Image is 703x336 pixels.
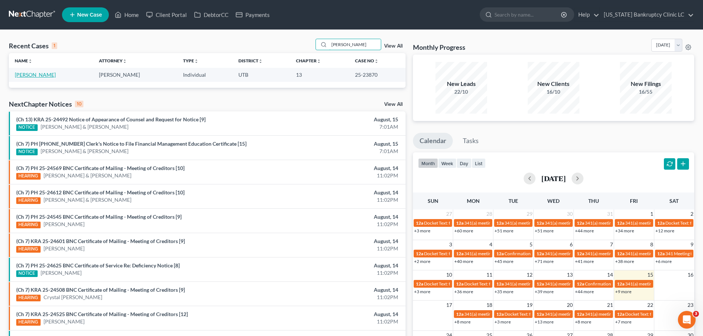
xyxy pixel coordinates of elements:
a: +60 more [454,228,473,233]
a: +35 more [494,289,513,294]
span: 12a [657,251,665,256]
span: 341(a) meeting for [PERSON_NAME] & [PERSON_NAME] [545,311,655,317]
span: 12a [456,251,464,256]
span: 12a [617,281,624,287]
input: Search by name... [494,8,562,21]
i: unfold_more [258,59,263,63]
span: Confirmation Hearing for [PERSON_NAME] [504,251,589,256]
div: HEARING [16,246,41,253]
a: +3 more [494,319,511,325]
span: Sun [428,198,438,204]
div: August, 15 [276,140,398,148]
span: Tue [509,198,518,204]
h2: [DATE] [541,174,566,182]
a: (Ch 7) PH 25-24612 BNC Certificate of Mailing - Meeting of Creditors [10] [16,189,185,195]
div: August, 14 [276,189,398,196]
div: 11:02PM [276,172,398,179]
span: 341(a) meeting for [PERSON_NAME] [545,251,616,256]
span: 12a [496,281,504,287]
div: NOTICE [16,270,38,277]
span: 1 [649,209,654,218]
a: +34 more [615,228,634,233]
span: 12a [496,311,504,317]
span: 7 [609,240,614,249]
div: August, 14 [276,213,398,221]
span: 12a [416,251,423,256]
a: Calendar [413,133,453,149]
span: 12a [537,311,544,317]
span: 10 [445,270,453,279]
span: 8 [649,240,654,249]
i: unfold_more [374,59,379,63]
a: +2 more [414,259,430,264]
span: 341(a) meeting for [PERSON_NAME] [545,220,616,226]
span: New Case [77,12,102,18]
a: (Ch 7) PH 25-24545 BNC Certificate of Mailing - Meeting of Creditors [9] [16,214,182,220]
div: August, 14 [276,164,398,172]
span: 12a [537,220,544,226]
span: 6 [569,240,573,249]
a: +3 more [414,289,430,294]
a: +41 more [575,259,594,264]
a: +7 more [615,319,631,325]
div: NOTICE [16,124,38,131]
span: 18 [486,301,493,309]
button: day [456,158,472,168]
a: Help [575,8,599,21]
span: 12a [416,281,423,287]
span: 9 [690,240,694,249]
span: Fri [630,198,638,204]
i: unfold_more [317,59,321,63]
div: 11:02PM [276,221,398,228]
a: Crystal [PERSON_NAME] [44,294,102,301]
span: Docket Text: for [PERSON_NAME] & [PERSON_NAME] [424,251,529,256]
a: Payments [232,8,273,21]
div: 16/10 [528,88,579,96]
iframe: Intercom live chat [678,311,696,329]
span: 17 [445,301,453,309]
span: 3 [448,240,453,249]
a: Chapterunfold_more [296,58,321,63]
div: HEARING [16,222,41,228]
a: [PERSON_NAME] & [PERSON_NAME] [44,196,131,204]
span: 22 [647,301,654,309]
span: 12a [577,220,584,226]
span: 5 [529,240,533,249]
button: list [472,158,486,168]
div: HEARING [16,295,41,301]
td: 25-23870 [349,68,406,82]
a: (Ch 7) KRA 25-24508 BNC Certificate of Mailing - Meeting of Creditors [9] [16,287,185,293]
a: +45 more [494,259,513,264]
a: [PERSON_NAME] & [PERSON_NAME] [41,123,128,131]
a: [PERSON_NAME] [44,221,85,228]
span: 341(a) meeting for [PERSON_NAME] & [PERSON_NAME] [585,311,695,317]
span: 12a [617,251,624,256]
a: (Ch 7) PH 25-24569 BNC Certificate of Mailing - Meeting of Creditors [10] [16,165,185,171]
a: +13 more [535,319,554,325]
td: 13 [290,68,349,82]
a: [PERSON_NAME] [15,72,56,78]
span: 341(a) meeting for [PERSON_NAME] [464,220,535,226]
a: Tasks [456,133,485,149]
div: 10 [75,101,83,107]
span: 341(a) meeting for [PERSON_NAME] [464,251,535,256]
div: 11:02PM [276,318,398,325]
h3: Monthly Progress [413,43,465,52]
div: New Filings [620,80,672,88]
div: 16/55 [620,88,672,96]
div: HEARING [16,173,41,180]
div: August, 14 [276,286,398,294]
span: 11 [486,270,493,279]
button: week [438,158,456,168]
span: 341(a) meeting for [PERSON_NAME] [625,281,696,287]
i: unfold_more [194,59,199,63]
a: +44 more [575,228,594,233]
div: New Leads [435,80,487,88]
td: [PERSON_NAME] [93,68,177,82]
a: View All [384,44,403,49]
a: +3 more [414,228,430,233]
div: New Clients [528,80,579,88]
span: 12a [456,311,464,317]
a: +44 more [575,289,594,294]
a: (Ch 7) PH 25-24625 BNC Certificate of Service Re: Deficiency Notice [8] [16,262,180,269]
